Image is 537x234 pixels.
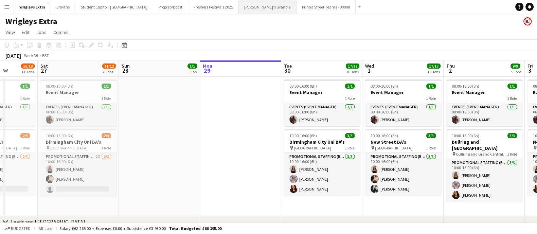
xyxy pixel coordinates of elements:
app-job-card: 10:00-16:00 (6h)2/3Birmingham City Uni BA's [GEOGRAPHIC_DATA]1 RolePromotional Staffing (Brand Am... [40,129,117,196]
app-job-card: 10:00-16:00 (6h)3/3Birmingham City Uni BA's [GEOGRAPHIC_DATA]1 RolePromotional Staffing (Brand Am... [284,129,360,196]
span: 2 [445,67,455,74]
span: [GEOGRAPHIC_DATA] [50,145,88,150]
span: 11/12 [102,64,116,69]
span: 1/1 [345,84,355,89]
app-card-role: Events (Event Manager)1/108:00-16:00 (8h)[PERSON_NAME] [365,103,441,126]
span: Total Budgeted £66 195.00 [169,226,221,231]
span: Edit [22,29,30,35]
span: 1/1 [20,84,30,89]
span: 3/3 [345,133,355,138]
span: 1/1 [426,84,436,89]
div: BST [42,53,49,58]
span: 10:00-16:00 (6h) [289,133,317,138]
span: 2/3 [102,133,111,138]
span: 1 Role [507,96,517,101]
span: 1 Role [507,151,517,157]
span: [GEOGRAPHIC_DATA] [294,145,331,150]
button: Wrigleys Extra [14,0,51,14]
div: 10 Jobs [427,69,440,74]
span: Thu [446,63,455,69]
a: Comms [51,28,71,37]
span: 08:00-16:00 (8h) [46,84,73,89]
span: 1 Role [20,145,30,150]
div: 1 Job [188,69,197,74]
span: View [5,29,15,35]
span: Wed [365,63,374,69]
span: Comms [53,29,69,35]
h3: Birmingham City Uni BA's [284,139,360,145]
span: 17/17 [427,64,441,69]
h3: Birmingham City Uni BA's [40,139,117,145]
app-card-role: Events (Event Manager)1/108:00-16:00 (8h)[PERSON_NAME] [446,103,522,126]
span: 1 Role [345,96,355,101]
span: 3/3 [507,133,517,138]
div: Salary £62 265.00 + Expenses £0.00 + Subsistence £3 930.00 = [59,226,221,231]
button: Proprep/Boost [153,0,188,14]
app-card-role: Promotional Staffing (Brand Ambassadors)3/310:00-16:00 (6h)[PERSON_NAME][PERSON_NAME][PERSON_NAME] [446,159,522,202]
span: [GEOGRAPHIC_DATA] [375,145,412,150]
span: Sat [40,63,48,69]
h3: Event Manager [365,89,441,95]
span: Tue [284,63,292,69]
span: Bullring and Grand Central BA's [456,151,507,157]
span: 1/1 [102,84,111,89]
span: 1 Role [20,96,30,101]
span: 3/3 [426,133,436,138]
span: All jobs [37,226,54,231]
div: 10:00-16:00 (6h)3/3New Street BA's [GEOGRAPHIC_DATA]1 RolePromotional Staffing (Brand Ambassadors... [365,129,441,196]
span: 10:00-16:00 (6h) [46,133,73,138]
button: Smyths [51,0,75,14]
div: 7 Jobs [103,69,115,74]
span: 1 Role [101,145,111,150]
span: Mon [203,63,212,69]
span: 2/3 [20,133,30,138]
div: 08:00-16:00 (8h)1/1Event Manager1 RoleEvents (Event Manager)1/108:00-16:00 (8h)[PERSON_NAME] [446,79,522,126]
app-card-role: Events (Event Manager)1/108:00-16:00 (8h)[PERSON_NAME] [40,103,117,126]
button: Student Capitol | [GEOGRAPHIC_DATA] [75,0,153,14]
span: 27 [39,67,48,74]
button: Budgeted [3,225,32,232]
span: 08:00-16:00 (8h) [371,84,398,89]
span: 1 Role [426,145,436,150]
h3: Bullring and [GEOGRAPHIC_DATA] [446,139,522,151]
span: 1/1 [507,84,517,89]
app-card-role: Promotional Staffing (Brand Ambassadors)3/310:00-16:00 (6h)[PERSON_NAME][PERSON_NAME][PERSON_NAME] [365,153,441,196]
span: Jobs [36,29,47,35]
button: [PERSON_NAME]'s Granola [239,0,297,14]
button: Freshers Festivals 2025 [188,0,239,14]
span: 08:00-16:00 (8h) [452,84,479,89]
span: 10:00-16:00 (6h) [452,133,479,138]
span: 1 Role [101,96,111,101]
span: 17/17 [346,64,359,69]
span: 10:00-16:00 (6h) [371,133,398,138]
app-job-card: 08:00-16:00 (8h)1/1Event Manager1 RoleEvents (Event Manager)1/108:00-16:00 (8h)[PERSON_NAME] [284,79,360,126]
span: 1 Role [345,145,355,150]
span: 9/9 [511,64,520,69]
app-card-role: Events (Event Manager)1/108:00-16:00 (8h)[PERSON_NAME] [284,103,360,126]
a: View [3,28,18,37]
app-card-role: Promotional Staffing (Brand Ambassadors)2I2/310:00-16:00 (6h)[PERSON_NAME][PERSON_NAME] [40,153,117,196]
div: Leeds and [GEOGRAPHIC_DATA] [11,218,85,225]
h3: Event Manager [284,89,360,95]
span: Week 39 [22,53,39,58]
span: 3 [526,67,533,74]
app-job-card: 08:00-16:00 (8h)1/1Event Manager1 RoleEvents (Event Manager)1/108:00-16:00 (8h)[PERSON_NAME] [40,79,117,126]
app-job-card: 08:00-16:00 (8h)1/1Event Manager1 RoleEvents (Event Manager)1/108:00-16:00 (8h)[PERSON_NAME] [365,79,441,126]
app-user-avatar: Bounce Activations Ltd [523,17,532,25]
span: 1 Role [426,96,436,101]
span: Fri [527,63,533,69]
a: Jobs [34,28,49,37]
span: 28 [121,67,130,74]
div: 5 Jobs [511,69,521,74]
span: Budgeted [11,226,31,231]
span: 08:00-16:00 (8h) [289,84,317,89]
button: Purina Street Teams - 00008 [297,0,356,14]
h3: Event Manager [40,89,117,95]
app-job-card: 10:00-16:00 (6h)3/3Bullring and [GEOGRAPHIC_DATA] Bullring and Grand Central BA's1 RolePromotiona... [446,129,522,202]
div: 10 Jobs [346,69,359,74]
h1: Wrigleys Extra [5,16,57,26]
